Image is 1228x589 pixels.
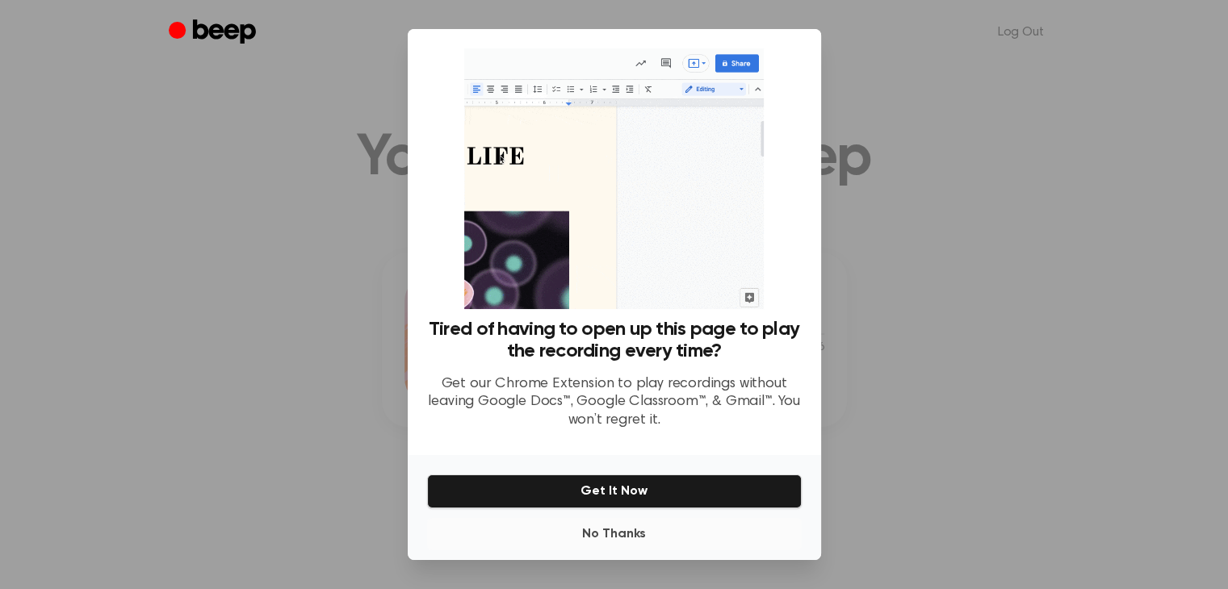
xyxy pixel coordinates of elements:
a: Log Out [982,13,1060,52]
p: Get our Chrome Extension to play recordings without leaving Google Docs™, Google Classroom™, & Gm... [427,375,802,430]
a: Beep [169,17,260,48]
button: Get It Now [427,474,802,508]
button: No Thanks [427,518,802,550]
img: Beep extension in action [464,48,764,309]
h3: Tired of having to open up this page to play the recording every time? [427,319,802,362]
